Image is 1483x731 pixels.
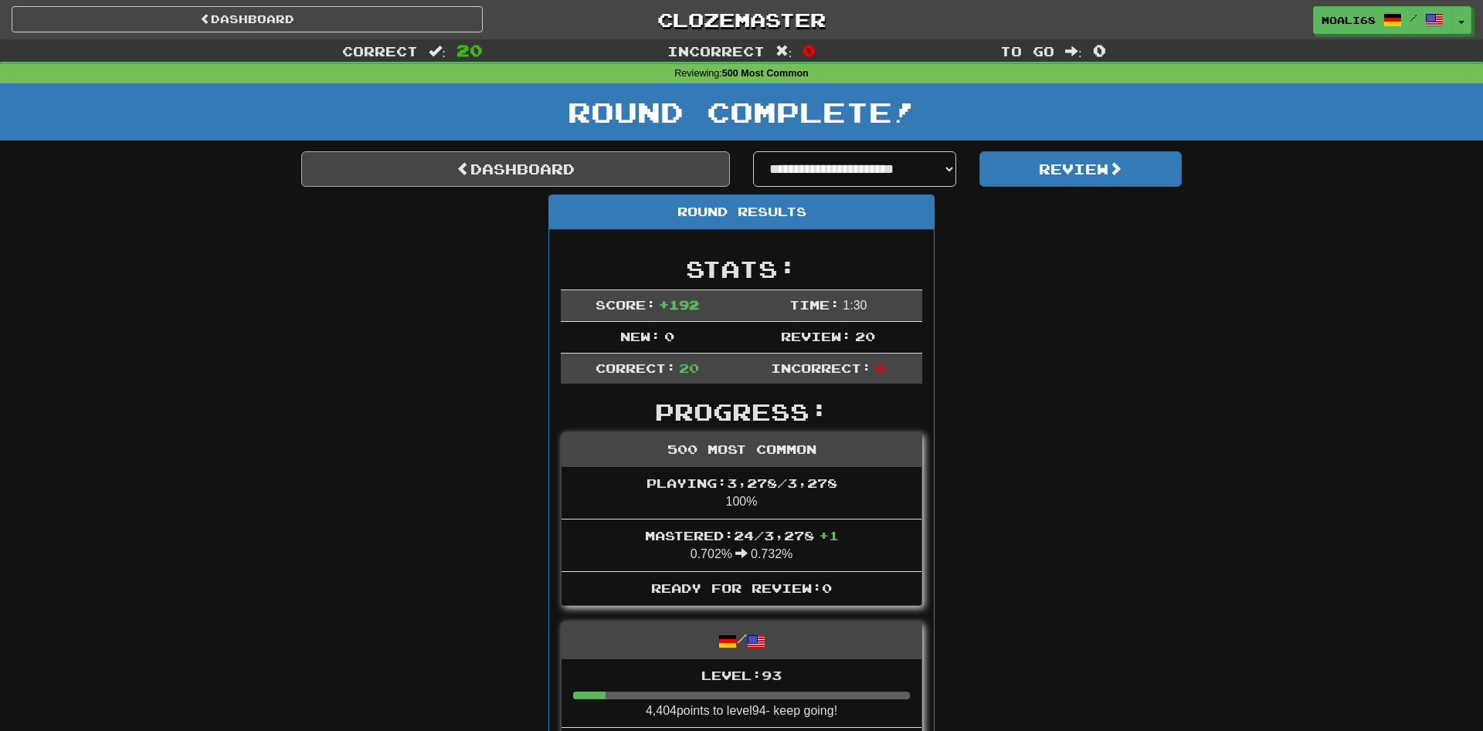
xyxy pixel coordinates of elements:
[771,360,871,375] span: Incorrect:
[875,360,885,375] span: 0
[1313,6,1452,34] a: moali68 /
[5,96,1478,127] h1: Round Complete!
[1065,45,1082,58] span: :
[645,528,839,543] span: Mastered: 24 / 3,278
[667,43,765,59] span: Incorrect
[301,151,730,187] a: Dashboard
[596,297,656,312] span: Score:
[701,668,782,682] span: Level: 93
[1000,43,1054,59] span: To go
[664,329,674,344] span: 0
[781,329,851,344] span: Review:
[561,399,922,425] h2: Progress:
[429,45,446,58] span: :
[456,41,483,59] span: 20
[549,195,934,229] div: Round Results
[679,360,699,375] span: 20
[596,360,676,375] span: Correct:
[722,68,809,79] strong: 500 Most Common
[659,297,699,312] span: + 192
[789,297,840,312] span: Time:
[561,256,922,282] h2: Stats:
[1322,13,1376,27] span: moali68
[646,475,837,490] span: Playing: 3,278 / 3,278
[562,659,921,729] li: 4,404 points to level 94 - keep going!
[562,622,921,658] div: /
[562,467,921,519] li: 100%
[562,519,921,572] li: 0.702% 0.732%
[819,528,839,543] span: + 1
[12,6,483,32] a: Dashboard
[855,329,875,344] span: 20
[620,329,660,344] span: New:
[803,41,816,59] span: 0
[342,43,418,59] span: Correct
[506,6,977,33] a: Clozemaster
[979,151,1183,187] button: Review
[562,433,921,467] div: 500 Most Common
[651,580,832,595] span: Ready for Review: 0
[1093,41,1106,59] span: 0
[775,45,792,58] span: :
[1410,12,1417,23] span: /
[843,299,867,312] span: 1 : 30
